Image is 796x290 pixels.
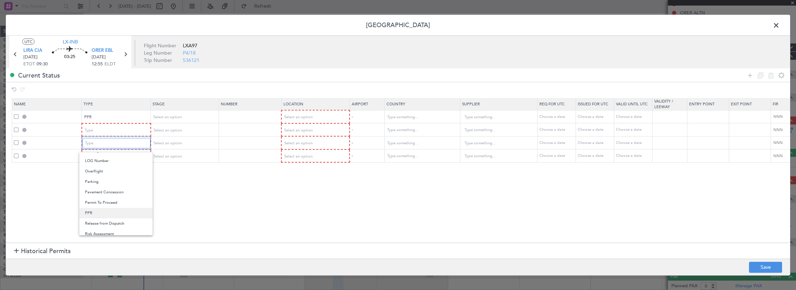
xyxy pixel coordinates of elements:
[85,208,147,218] span: PPR
[85,198,147,208] span: Permit To Proceed
[85,218,147,229] span: Release from Dispatch
[85,177,147,187] span: Parking
[85,187,147,198] span: Pavement Concession
[85,166,147,177] span: Overflight
[85,229,147,239] span: Risk Assessment
[85,156,147,166] span: LOG Number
